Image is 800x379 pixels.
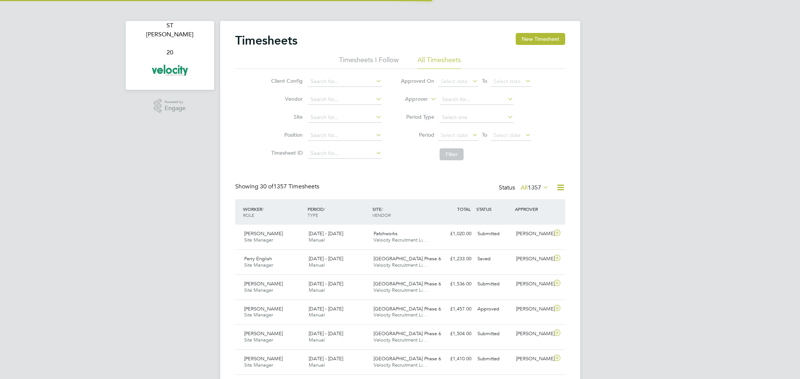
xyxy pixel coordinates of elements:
[309,362,325,368] span: Manual
[135,39,205,57] a: 20
[309,230,343,237] span: [DATE] - [DATE]
[339,55,399,69] li: Timesheets I Follow
[269,149,303,156] label: Timesheet ID
[244,306,283,312] span: [PERSON_NAME]
[308,76,382,87] input: Search for...
[374,287,428,293] span: Velocity Recruitment Li…
[513,253,552,265] div: [PERSON_NAME]
[146,30,193,39] span: Sarah Taylor
[244,355,283,362] span: [PERSON_NAME]
[394,95,428,103] label: Approver
[401,113,434,120] label: Period Type
[309,287,325,293] span: Manual
[374,281,441,287] span: [GEOGRAPHIC_DATA] Phase 6
[308,130,382,141] input: Search for...
[374,230,398,237] span: Patchworks
[309,306,343,312] span: [DATE] - [DATE]
[435,328,474,340] div: £1,504.00
[167,22,173,29] span: ST
[513,353,552,365] div: [PERSON_NAME]
[308,212,318,218] span: TYPE
[440,94,513,105] input: Search for...
[308,94,382,105] input: Search for...
[474,228,513,240] div: Submitted
[521,184,549,191] label: All
[374,330,441,337] span: [GEOGRAPHIC_DATA] Phase 6
[165,105,186,112] span: Engage
[154,99,186,113] a: Powered byEngage
[244,237,273,243] span: Site Manager
[417,55,461,69] li: All Timesheets
[308,148,382,159] input: Search for...
[306,202,371,222] div: PERIOD
[440,148,464,160] button: Filter
[374,237,428,243] span: Velocity Recruitment Li…
[401,131,434,138] label: Period
[135,21,205,39] a: ST[PERSON_NAME]
[480,130,489,140] span: To
[494,132,521,139] span: Select date
[435,303,474,315] div: £1,457.00
[513,202,552,216] div: APPROVER
[244,255,272,262] span: Perry English
[374,306,441,312] span: [GEOGRAPHIC_DATA] Phase 6
[457,206,471,212] span: TOTAL
[269,113,303,120] label: Site
[516,33,565,45] button: New Timesheet
[494,78,521,85] span: Select date
[309,355,343,362] span: [DATE] - [DATE]
[235,183,321,191] div: Showing
[126,21,214,90] nav: Main navigation
[474,303,513,315] div: Approved
[441,78,468,85] span: Select date
[381,206,383,212] span: /
[374,255,441,262] span: [GEOGRAPHIC_DATA] Phase 6
[372,212,391,218] span: VENDOR
[499,183,550,193] div: Status
[474,353,513,365] div: Submitted
[241,202,306,222] div: WORKER
[260,183,319,190] span: 1357 Timesheets
[435,353,474,365] div: £1,410.00
[309,262,325,268] span: Manual
[244,287,273,293] span: Site Manager
[269,131,303,138] label: Position
[135,64,205,76] a: Go to home page
[513,328,552,340] div: [PERSON_NAME]
[269,95,303,102] label: Vendor
[244,362,273,368] span: Site Manager
[151,64,188,76] img: velocityrecruitment-logo-retina.png
[441,132,468,139] span: Select date
[167,49,173,56] span: 20
[244,337,273,343] span: Site Manager
[474,253,513,265] div: Saved
[269,78,303,84] label: Client Config
[371,202,435,222] div: SITE
[244,230,283,237] span: [PERSON_NAME]
[513,303,552,315] div: [PERSON_NAME]
[474,202,513,216] div: STATUS
[308,112,382,123] input: Search for...
[165,99,186,105] span: Powered by
[374,362,428,368] span: Velocity Recruitment Li…
[309,330,343,337] span: [DATE] - [DATE]
[440,112,513,123] input: Select one
[513,278,552,290] div: [PERSON_NAME]
[528,184,541,191] span: 1357
[435,253,474,265] div: £1,233.00
[243,212,254,218] span: ROLE
[260,183,273,190] span: 30 of
[474,278,513,290] div: Submitted
[374,262,428,268] span: Velocity Recruitment Li…
[309,237,325,243] span: Manual
[235,33,297,48] h2: Timesheets
[309,255,343,262] span: [DATE] - [DATE]
[513,228,552,240] div: [PERSON_NAME]
[262,206,264,212] span: /
[480,76,489,86] span: To
[324,206,325,212] span: /
[401,78,434,84] label: Approved On
[309,312,325,318] span: Manual
[244,262,273,268] span: Site Manager
[244,312,273,318] span: Site Manager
